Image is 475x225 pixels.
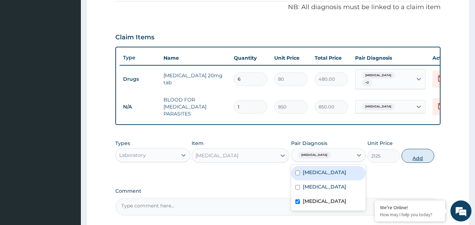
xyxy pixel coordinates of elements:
[303,169,346,176] label: [MEDICAL_DATA]
[4,150,134,175] textarea: Type your message and hit 'Enter'
[120,51,160,64] th: Type
[115,188,441,194] label: Comment
[160,51,230,65] th: Name
[367,140,393,147] label: Unit Price
[230,51,271,65] th: Quantity
[271,51,311,65] th: Unit Price
[291,140,327,147] label: Pair Diagnosis
[298,152,331,159] span: [MEDICAL_DATA]
[115,34,154,41] h3: Claim Items
[362,103,395,110] span: [MEDICAL_DATA]
[380,212,440,218] p: How may I help you today?
[380,204,440,211] div: We're Online!
[120,73,160,86] td: Drugs
[115,4,132,20] div: Minimize live chat window
[119,152,146,159] div: Laboratory
[192,140,204,147] label: Item
[311,51,352,65] th: Total Price
[362,79,372,86] span: + 2
[13,35,28,53] img: d_794563401_company_1708531726252_794563401
[41,68,97,139] span: We're online!
[160,68,230,90] td: [MEDICAL_DATA] 20mg tab
[115,3,441,12] p: NB: All diagnosis must be linked to a claim item
[195,152,238,159] div: [MEDICAL_DATA]
[120,100,160,113] td: N/A
[362,72,395,79] span: [MEDICAL_DATA]
[429,51,464,65] th: Actions
[160,93,230,121] td: BLOOD FOR [MEDICAL_DATA] PARASITES
[303,198,346,205] label: [MEDICAL_DATA]
[303,183,346,190] label: [MEDICAL_DATA]
[352,51,429,65] th: Pair Diagnosis
[402,149,434,163] button: Add
[37,39,118,48] div: Chat with us now
[115,140,130,146] label: Types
